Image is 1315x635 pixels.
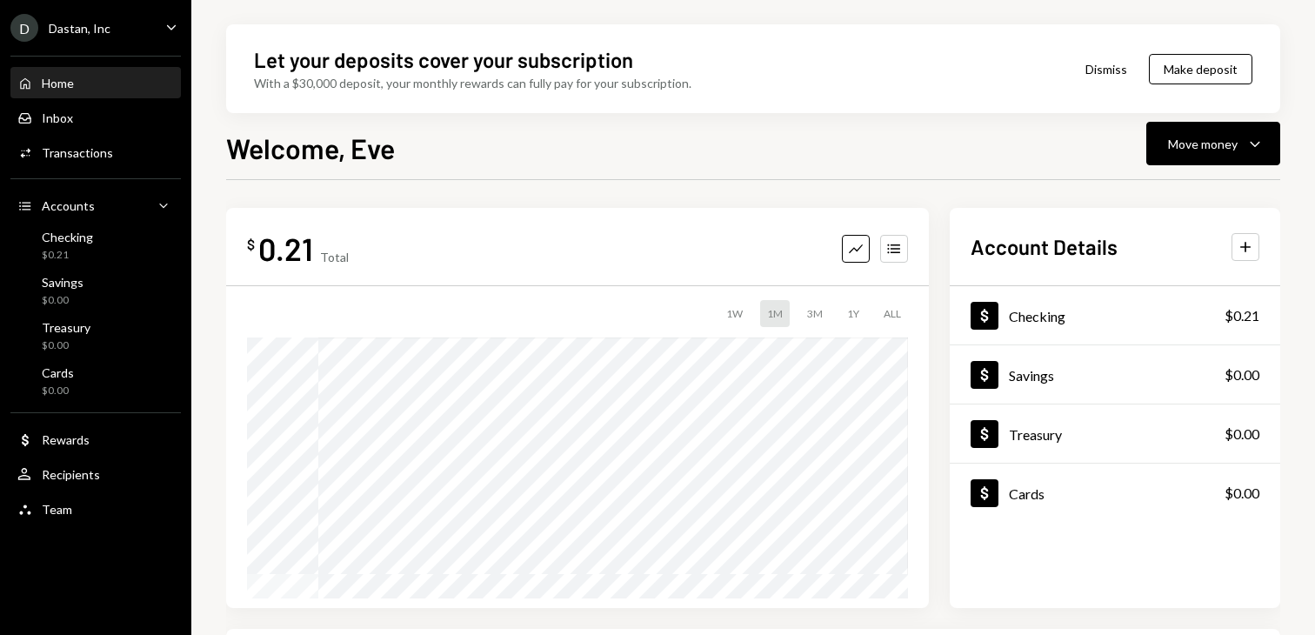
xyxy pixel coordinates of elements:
a: Team [10,493,181,525]
div: $0.00 [1225,424,1259,444]
a: Savings$0.00 [950,345,1280,404]
div: Let your deposits cover your subscription [254,45,633,74]
div: With a $30,000 deposit, your monthly rewards can fully pay for your subscription. [254,74,691,92]
div: $0.21 [42,248,93,263]
div: $0.21 [1225,305,1259,326]
button: Make deposit [1149,54,1252,84]
div: Inbox [42,110,73,125]
div: 3M [800,300,830,327]
a: Transactions [10,137,181,168]
div: Home [42,76,74,90]
div: Rewards [42,432,90,447]
div: 0.21 [258,229,313,268]
div: Team [42,502,72,517]
h2: Account Details [971,232,1118,261]
a: Treasury$0.00 [950,404,1280,463]
div: Treasury [42,320,90,335]
div: Dastan, Inc [49,21,110,36]
div: Checking [1009,308,1065,324]
a: Checking$0.21 [10,224,181,266]
div: 1M [760,300,790,327]
div: $0.00 [42,293,83,308]
div: ALL [877,300,908,327]
div: Cards [1009,485,1045,502]
div: $ [247,236,255,253]
a: Rewards [10,424,181,455]
a: Recipients [10,458,181,490]
a: Inbox [10,102,181,133]
a: Savings$0.00 [10,270,181,311]
div: Savings [42,275,83,290]
div: Total [320,250,349,264]
div: 1W [719,300,750,327]
div: Savings [1009,367,1054,384]
div: Treasury [1009,426,1062,443]
a: Cards$0.00 [10,360,181,402]
div: $0.00 [42,384,74,398]
div: Recipients [42,467,100,482]
div: Transactions [42,145,113,160]
div: 1Y [840,300,866,327]
a: Cards$0.00 [950,464,1280,522]
div: Accounts [42,198,95,213]
a: Home [10,67,181,98]
h1: Welcome, Eve [226,130,395,165]
div: Move money [1168,135,1238,153]
a: Checking$0.21 [950,286,1280,344]
button: Dismiss [1064,49,1149,90]
div: Cards [42,365,74,380]
div: Checking [42,230,93,244]
div: $0.00 [1225,364,1259,385]
button: Move money [1146,122,1280,165]
a: Treasury$0.00 [10,315,181,357]
div: D [10,14,38,42]
a: Accounts [10,190,181,221]
div: $0.00 [1225,483,1259,504]
div: $0.00 [42,338,90,353]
